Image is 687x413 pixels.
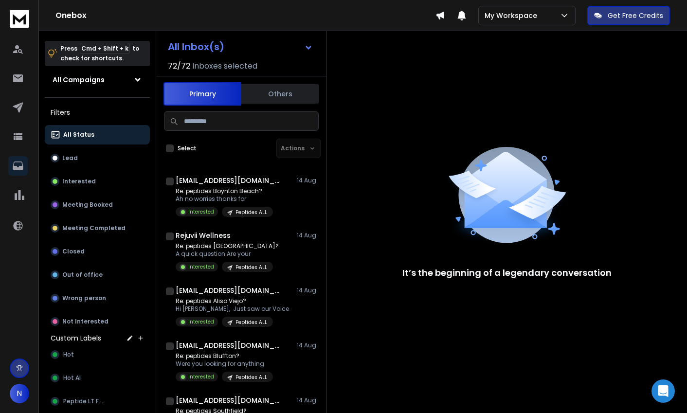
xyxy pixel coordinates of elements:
img: logo [10,10,29,28]
button: Others [241,83,319,105]
p: Re: peptides Aliso Viejo? [176,297,289,305]
p: All Status [63,131,94,139]
span: Cmd + Shift + k [80,43,130,54]
p: Interested [188,318,214,325]
button: Meeting Completed [45,218,150,238]
p: Get Free Credits [608,11,663,20]
button: All Status [45,125,150,144]
h1: [EMAIL_ADDRESS][DOMAIN_NAME] [176,176,283,185]
p: Peptides ALL [235,209,267,216]
p: Meeting Completed [62,224,126,232]
p: 14 Aug [297,177,319,184]
div: Open Intercom Messenger [651,379,675,403]
button: All Campaigns [45,70,150,90]
p: It’s the beginning of a legendary conversation [402,266,612,280]
button: Lead [45,148,150,168]
p: My Workspace [485,11,541,20]
p: Re: peptides Bluffton? [176,352,273,360]
p: Peptides ALL [235,374,267,381]
button: Primary [163,82,241,106]
button: N [10,384,29,403]
h1: Rejuvii Wellness [176,231,231,240]
button: Interested [45,172,150,191]
h1: [EMAIL_ADDRESS][DOMAIN_NAME] +1 [176,286,283,295]
p: A quick question Are your [176,250,279,258]
button: Out of office [45,265,150,285]
button: Peptide LT FUP [45,392,150,411]
p: Wrong person [62,294,106,302]
h3: Filters [45,106,150,119]
p: 14 Aug [297,396,319,404]
p: 14 Aug [297,232,319,239]
p: Not Interested [62,318,108,325]
label: Select [178,144,197,152]
h1: [EMAIL_ADDRESS][DOMAIN_NAME] +1 [176,395,283,405]
button: Meeting Booked [45,195,150,215]
p: Lead [62,154,78,162]
button: Not Interested [45,312,150,331]
h3: Custom Labels [51,333,101,343]
p: Interested [188,208,214,215]
h1: All Inbox(s) [168,42,224,52]
h1: Onebox [55,10,435,21]
p: Peptides ALL [235,264,267,271]
p: Interested [188,373,214,380]
span: Peptide LT FUP [63,397,106,405]
p: Peptides ALL [235,319,267,326]
button: Hot AI [45,368,150,388]
span: Hot AI [63,374,81,382]
p: 14 Aug [297,287,319,294]
h1: All Campaigns [53,75,105,85]
p: Closed [62,248,85,255]
p: Out of office [62,271,103,279]
button: Hot [45,345,150,364]
span: Hot [63,351,74,359]
button: All Inbox(s) [160,37,321,56]
p: Re: peptides Boynton Beach? [176,187,273,195]
p: 14 Aug [297,341,319,349]
p: Were you looking for anything [176,360,273,368]
h1: [EMAIL_ADDRESS][DOMAIN_NAME] [176,341,283,350]
p: Hi [PERSON_NAME], Just saw our Voice [176,305,289,313]
p: Interested [188,263,214,270]
button: Closed [45,242,150,261]
p: Interested [62,178,96,185]
p: Ah no worries thanks for [176,195,273,203]
p: Press to check for shortcuts. [60,44,139,63]
button: Wrong person [45,288,150,308]
p: Re: peptides [GEOGRAPHIC_DATA]? [176,242,279,250]
p: Meeting Booked [62,201,113,209]
span: 72 / 72 [168,60,190,72]
h3: Inboxes selected [192,60,257,72]
button: Get Free Credits [587,6,670,25]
